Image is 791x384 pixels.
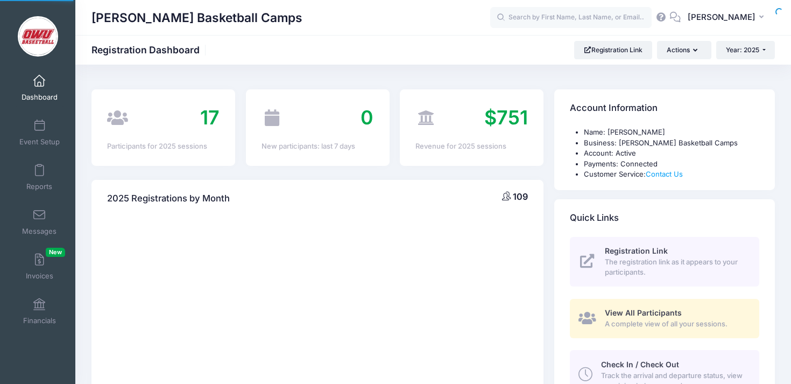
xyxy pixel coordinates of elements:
a: View All Participants A complete view of all your sessions. [570,299,759,338]
span: Registration Link [605,246,668,255]
a: Contact Us [646,170,683,178]
a: Event Setup [14,114,65,151]
div: New participants: last 7 days [262,141,374,152]
img: David Vogel Basketball Camps [18,16,58,57]
span: View All Participants [605,308,682,317]
span: Messages [22,227,56,236]
span: Event Setup [19,137,60,146]
span: 109 [513,191,528,202]
span: The registration link as it appears to your participants. [605,257,747,278]
a: Registration Link The registration link as it appears to your participants. [570,237,759,287]
span: Dashboard [22,93,58,102]
a: Reports [14,158,65,196]
span: Year: 2025 [726,46,759,54]
li: Account: Active [584,148,759,159]
a: Messages [14,203,65,241]
span: Financials [23,316,56,325]
li: Business: [PERSON_NAME] Basketball Camps [584,138,759,149]
a: InvoicesNew [14,248,65,285]
li: Name: [PERSON_NAME] [584,127,759,138]
h4: Account Information [570,93,658,124]
h1: Registration Dashboard [91,44,209,55]
span: Reports [26,182,52,191]
h4: Quick Links [570,203,619,233]
button: [PERSON_NAME] [681,5,775,30]
h4: 2025 Registrations by Month [107,183,230,214]
button: Year: 2025 [716,41,775,59]
button: Actions [657,41,711,59]
input: Search by First Name, Last Name, or Email... [490,7,652,29]
li: Payments: Connected [584,159,759,170]
div: Participants for 2025 sessions [107,141,220,152]
a: Registration Link [574,41,652,59]
span: $751 [484,106,528,129]
span: [PERSON_NAME] [688,11,755,23]
span: Check In / Check Out [601,360,679,369]
span: Invoices [26,271,53,281]
span: 0 [361,106,373,129]
h1: [PERSON_NAME] Basketball Camps [91,5,302,30]
span: A complete view of all your sessions. [605,319,747,330]
div: Revenue for 2025 sessions [415,141,528,152]
li: Customer Service: [584,169,759,180]
a: Financials [14,292,65,330]
span: New [46,248,65,257]
a: Dashboard [14,69,65,107]
span: 17 [200,106,220,129]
